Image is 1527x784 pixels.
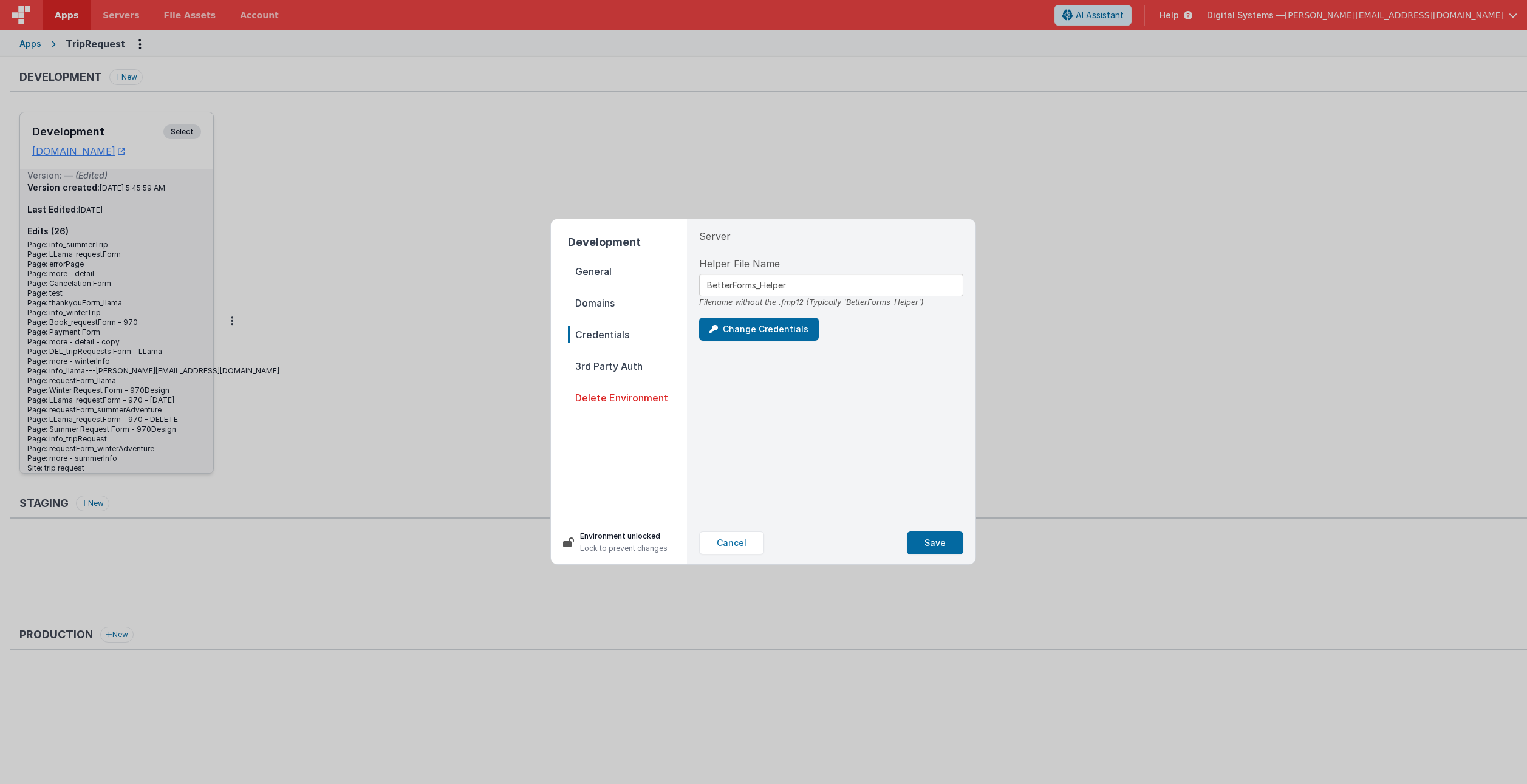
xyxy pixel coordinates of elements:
[699,229,731,244] span: Server
[568,389,687,406] span: Delete Environment
[907,531,963,554] button: Save
[568,263,687,280] span: General
[568,234,687,251] h2: Development
[699,256,780,271] span: Helper File Name
[568,358,687,375] span: 3rd Party Auth
[699,318,819,341] button: Change Credentials
[568,326,687,343] span: Credentials
[699,531,764,554] button: Cancel
[699,296,963,308] div: Filename without the .fmp12 (Typically 'BetterForms_Helper')
[580,542,668,554] p: Lock to prevent changes
[580,530,668,542] p: Environment unlocked
[568,295,687,312] span: Domains
[699,274,963,296] input: Enter BetterForms Helper Name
